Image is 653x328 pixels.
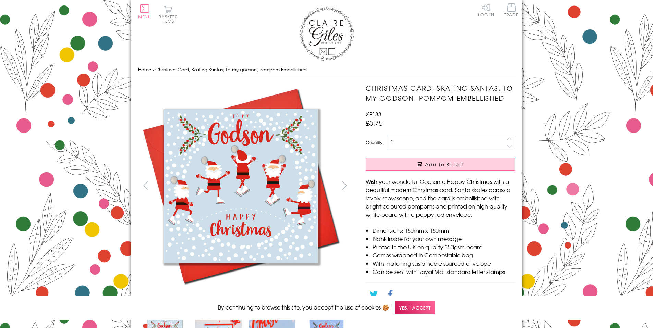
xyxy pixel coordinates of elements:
[425,161,464,168] span: Add to Basket
[138,83,343,289] img: Christmas Card, Skating Santas, To my godson, Pompom Embellished
[373,235,515,243] li: Blank inside for your own message
[162,14,178,24] span: 0 items
[138,178,154,193] button: prev
[153,66,154,73] span: ›
[373,251,515,259] li: Comes wrapped in Compostable bag
[478,3,494,17] a: Log In
[373,259,515,267] li: With matching sustainable sourced envelope
[138,14,152,20] span: Menu
[366,83,515,103] h1: Christmas Card, Skating Santas, To my godson, Pompom Embellished
[504,3,519,18] a: Trade
[373,267,515,276] li: Can be sent with Royal Mail standard letter stamps
[159,5,178,23] button: Basket0 items
[352,83,558,289] img: Christmas Card, Skating Santas, To my godson, Pompom Embellished
[138,63,515,77] nav: breadcrumbs
[366,158,515,171] button: Add to Basket
[138,4,152,19] button: Menu
[504,3,519,17] span: Trade
[337,178,352,193] button: next
[373,226,515,235] li: Dimensions: 150mm x 150mm
[366,118,383,128] span: £3.75
[366,177,515,218] p: Wish your wonderful Godson a Happy Christmas with a beautiful modern Christmas card. Santa skates...
[366,139,382,146] label: Quantity
[373,243,515,251] li: Printed in the U.K on quality 350gsm board
[299,7,354,61] img: Claire Giles Greetings Cards
[155,66,307,73] span: Christmas Card, Skating Santas, To my godson, Pompom Embellished
[395,301,435,315] span: Yes, I accept
[138,66,151,73] a: Home
[366,110,382,118] span: XP133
